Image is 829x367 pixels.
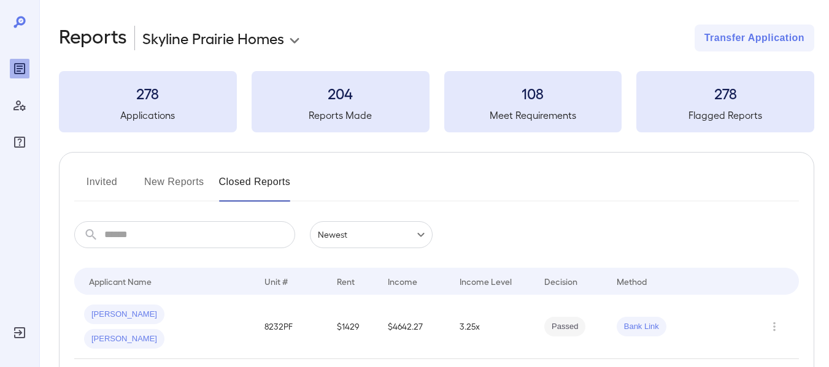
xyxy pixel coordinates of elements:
button: Closed Reports [219,172,291,202]
div: Manage Users [10,96,29,115]
td: $4642.27 [378,295,450,359]
div: Applicant Name [89,274,152,289]
h3: 278 [636,83,814,103]
span: [PERSON_NAME] [84,333,164,345]
div: Income [388,274,417,289]
div: FAQ [10,132,29,152]
button: Row Actions [765,317,784,336]
button: Transfer Application [695,25,814,51]
button: Invited [74,172,129,202]
h5: Flagged Reports [636,108,814,123]
td: $1429 [327,295,377,359]
h3: 278 [59,83,237,103]
h5: Meet Requirements [444,108,622,123]
div: Income Level [460,274,512,289]
div: Newest [310,221,433,248]
div: Reports [10,59,29,78]
div: Log Out [10,323,29,342]
span: Bank Link [617,321,666,333]
td: 3.25x [450,295,534,359]
h3: 204 [252,83,430,103]
div: Unit # [264,274,288,289]
div: Method [617,274,647,289]
span: Passed [544,321,585,333]
summary: 278Applications204Reports Made108Meet Requirements278Flagged Reports [59,71,814,132]
h2: Reports [59,25,127,51]
button: New Reports [144,172,204,202]
h5: Reports Made [252,108,430,123]
p: Skyline Prairie Homes [142,28,284,48]
h3: 108 [444,83,622,103]
span: [PERSON_NAME] [84,309,164,320]
div: Decision [544,274,577,289]
h5: Applications [59,108,237,123]
td: 8232PF [255,295,327,359]
div: Rent [337,274,357,289]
